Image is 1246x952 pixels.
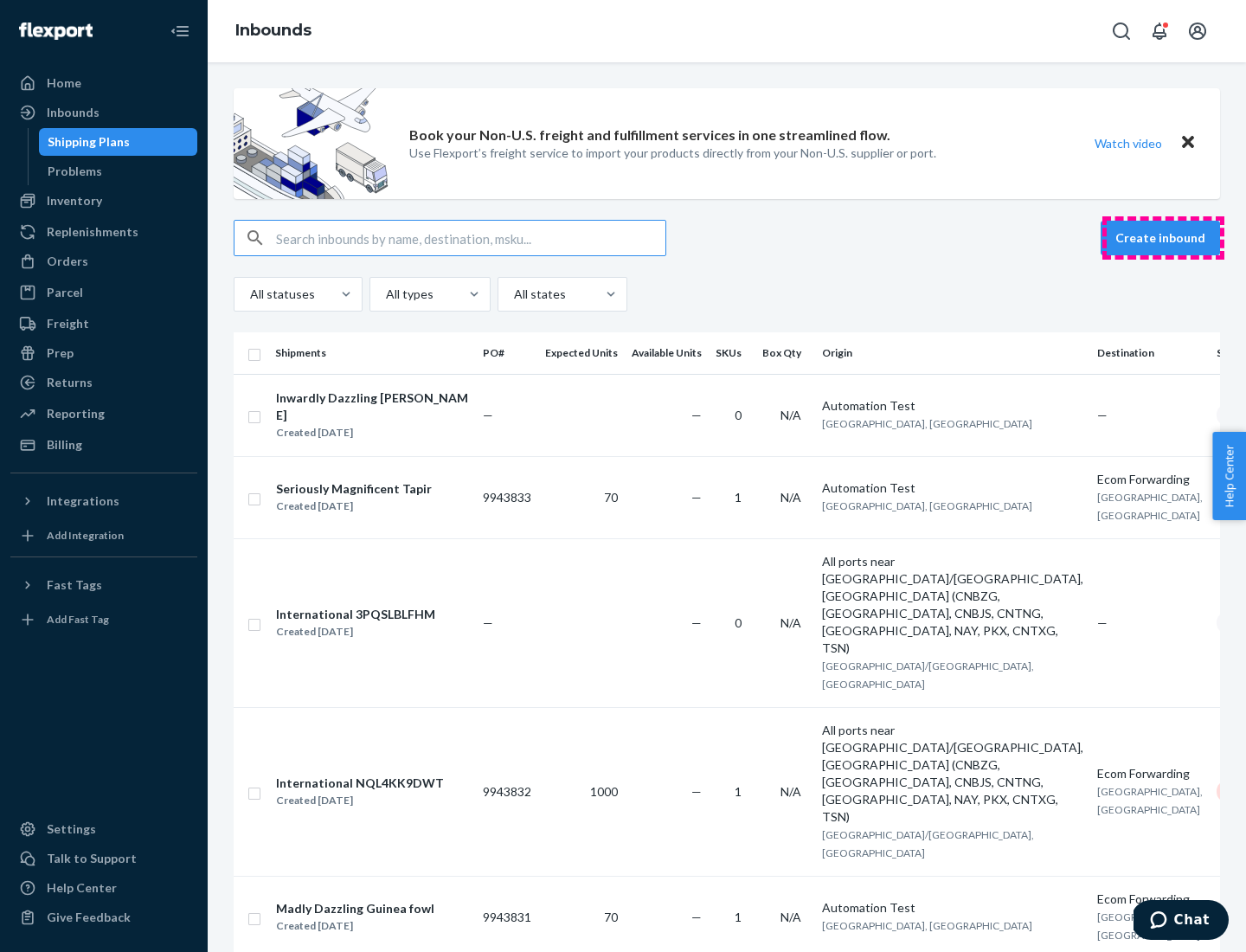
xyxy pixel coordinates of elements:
a: Shipping Plans [39,128,198,156]
button: Open notifications [1142,14,1177,48]
div: Settings [47,820,96,838]
span: — [691,490,702,505]
a: Problems [39,158,198,185]
button: Open account menu [1180,14,1215,48]
a: Settings [10,815,197,843]
span: — [691,784,702,799]
div: Give Feedback [47,909,131,926]
span: — [691,910,702,924]
div: Integrations [47,492,119,510]
div: Reporting [47,405,105,422]
th: Expected Units [538,332,625,374]
input: All states [512,286,514,303]
div: Created [DATE] [276,498,432,515]
div: Ecom Forwarding [1097,765,1203,782]
button: Fast Tags [10,571,197,599]
div: Ecom Forwarding [1097,891,1203,908]
span: — [483,615,493,630]
button: Create inbound [1101,221,1220,255]
div: All ports near [GEOGRAPHIC_DATA]/[GEOGRAPHIC_DATA], [GEOGRAPHIC_DATA] (CNBZG, [GEOGRAPHIC_DATA], ... [822,553,1083,657]
div: Prep [47,344,74,362]
th: SKUs [709,332,755,374]
th: Destination [1090,332,1210,374]
a: Reporting [10,400,197,428]
div: Replenishments [47,223,138,241]
span: 1 [735,490,742,505]
a: Add Fast Tag [10,606,197,634]
div: International NQL4KK9DWT [276,775,444,792]
input: All types [384,286,386,303]
div: Problems [48,163,102,180]
span: — [691,408,702,422]
span: N/A [780,784,801,799]
span: [GEOGRAPHIC_DATA], [GEOGRAPHIC_DATA] [822,499,1032,512]
a: Inbounds [235,21,311,40]
span: — [1097,615,1108,630]
div: Help Center [47,879,117,897]
div: Ecom Forwarding [1097,471,1203,488]
a: Billing [10,431,197,459]
th: PO# [476,332,538,374]
span: 70 [604,910,618,924]
a: Inbounds [10,99,197,126]
a: Freight [10,310,197,338]
span: — [1097,408,1108,422]
a: Add Integration [10,522,197,550]
a: Help Center [10,874,197,902]
span: — [691,615,702,630]
div: Automation Test [822,397,1083,415]
input: All statuses [248,286,250,303]
a: Replenishments [10,218,197,246]
span: [GEOGRAPHIC_DATA]/[GEOGRAPHIC_DATA], [GEOGRAPHIC_DATA] [822,659,1034,691]
button: Help Center [1212,432,1246,520]
span: N/A [780,615,801,630]
div: International 3PQSLBLFHM [276,606,435,623]
ol: breadcrumbs [222,6,325,56]
div: Automation Test [822,899,1083,917]
p: Book your Non-U.S. freight and fulfillment services in one streamlined flow. [409,125,890,145]
span: 0 [735,408,742,422]
button: Talk to Support [10,845,197,872]
img: Flexport logo [19,23,93,40]
span: 1 [735,910,742,924]
td: 9943833 [476,456,538,538]
th: Available Units [625,332,709,374]
div: Parcel [47,284,83,301]
div: Talk to Support [47,850,137,867]
span: 70 [604,490,618,505]
p: Use Flexport’s freight service to import your products directly from your Non-U.S. supplier or port. [409,145,936,162]
div: Inbounds [47,104,100,121]
div: Returns [47,374,93,391]
input: Search inbounds by name, destination, msku... [276,221,665,255]
a: Prep [10,339,197,367]
span: [GEOGRAPHIC_DATA]/[GEOGRAPHIC_DATA], [GEOGRAPHIC_DATA] [822,828,1034,859]
span: [GEOGRAPHIC_DATA], [GEOGRAPHIC_DATA] [822,417,1032,430]
div: Created [DATE] [276,424,468,441]
button: Watch video [1083,131,1173,156]
span: 1 [735,784,742,799]
div: Add Integration [47,528,124,543]
span: N/A [780,408,801,422]
div: Home [47,74,81,92]
span: 0 [735,615,742,630]
span: N/A [780,490,801,505]
button: Close [1177,131,1199,156]
span: [GEOGRAPHIC_DATA], [GEOGRAPHIC_DATA] [1097,910,1203,942]
div: Created [DATE] [276,792,444,809]
iframe: Opens a widget where you can chat to one of our agents [1134,900,1229,943]
button: Integrations [10,487,197,515]
span: — [483,408,493,422]
div: Inventory [47,192,102,209]
button: Give Feedback [10,904,197,931]
button: Open Search Box [1104,14,1139,48]
div: Shipping Plans [48,133,130,151]
div: Created [DATE] [276,917,434,935]
a: Returns [10,369,197,396]
div: Seriously Magnificent Tapir [276,480,432,498]
a: Parcel [10,279,197,306]
div: Madly Dazzling Guinea fowl [276,900,434,917]
div: Inwardly Dazzling [PERSON_NAME] [276,389,468,424]
div: Created [DATE] [276,623,435,640]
